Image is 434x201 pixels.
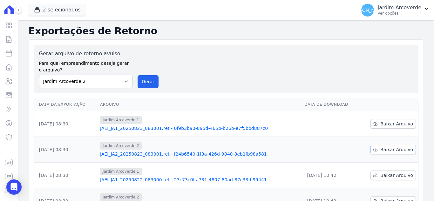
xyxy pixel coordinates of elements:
[100,168,142,175] span: Jardim Arcoverde 1
[39,50,133,57] label: Gerar arquivo de retorno avulso
[100,177,299,183] a: JAEI_JA1_20250822_083000.ret - 23c73c0f-a731-4807-80ad-87c33fb99441
[380,172,413,178] span: Baixar Arquivo
[34,137,98,163] td: [DATE] 08:30
[100,193,142,201] span: Jardim Arcoverde 2
[370,171,416,180] a: Baixar Arquivo
[138,75,159,88] button: Gerar
[380,121,413,127] span: Baixar Arquivo
[370,145,416,154] a: Baixar Arquivo
[98,98,302,111] th: Arquivo
[100,125,299,131] a: JAEI_JA1_20250823_083001.ret - 0f9b3b90-895d-465b-b26b-e7f5bbd887c0
[100,116,142,124] span: Jardim Arcoverde 1
[378,11,421,16] p: Ver opções
[378,4,421,11] p: Jardim Arcoverde
[29,4,86,16] button: 2 selecionados
[349,8,386,12] span: [PERSON_NAME]
[302,98,359,111] th: Data de Download
[356,1,434,19] button: [PERSON_NAME] Jardim Arcoverde Ver opções
[370,119,416,129] a: Baixar Arquivo
[100,142,142,150] span: Jardim Arcoverde 2
[302,163,359,188] td: [DATE] 10:42
[29,25,424,37] h2: Exportações de Retorno
[100,151,299,157] a: JAEI_JA2_20250823_083001.ret - f24b6540-1f3a-426d-9840-8eb1fb98a581
[34,98,98,111] th: Data da Exportação
[39,57,133,73] label: Para qual empreendimento deseja gerar o arquivo?
[380,146,413,153] span: Baixar Arquivo
[34,163,98,188] td: [DATE] 08:30
[34,111,98,137] td: [DATE] 08:30
[6,179,22,195] div: Open Intercom Messenger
